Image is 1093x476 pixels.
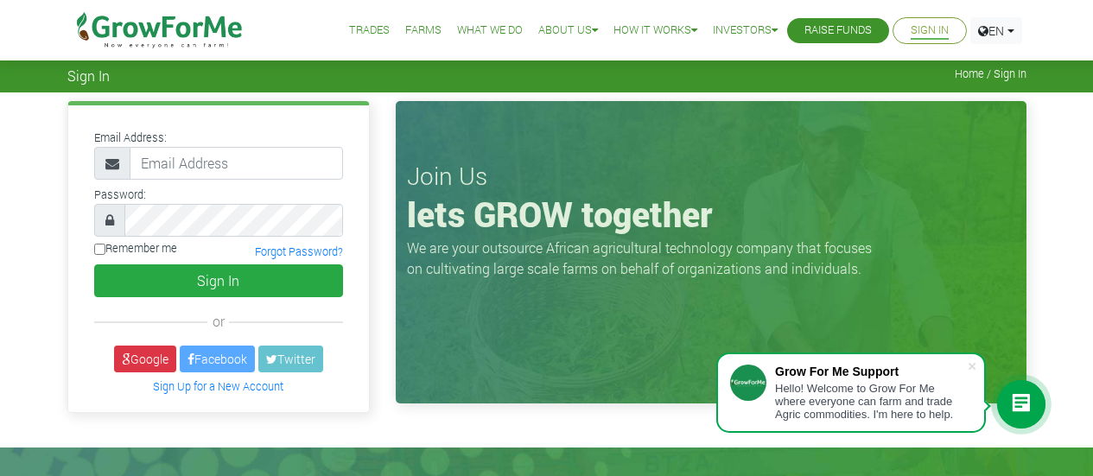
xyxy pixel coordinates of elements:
[94,130,167,146] label: Email Address:
[970,17,1022,44] a: EN
[94,244,105,255] input: Remember me
[67,67,110,84] span: Sign In
[775,365,967,378] div: Grow For Me Support
[407,238,882,279] p: We are your outsource African agricultural technology company that focuses on cultivating large s...
[405,22,442,40] a: Farms
[153,379,283,393] a: Sign Up for a New Account
[130,147,343,180] input: Email Address
[407,162,1015,191] h3: Join Us
[114,346,176,372] a: Google
[955,67,1026,80] span: Home / Sign In
[804,22,872,40] a: Raise Funds
[538,22,598,40] a: About Us
[94,240,177,257] label: Remember me
[255,244,343,258] a: Forgot Password?
[407,194,1015,235] h1: lets GROW together
[349,22,390,40] a: Trades
[94,187,146,203] label: Password:
[613,22,697,40] a: How it Works
[911,22,949,40] a: Sign In
[775,382,967,421] div: Hello! Welcome to Grow For Me where everyone can farm and trade Agric commodities. I'm here to help.
[713,22,778,40] a: Investors
[94,264,343,297] button: Sign In
[94,311,343,332] div: or
[457,22,523,40] a: What We Do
